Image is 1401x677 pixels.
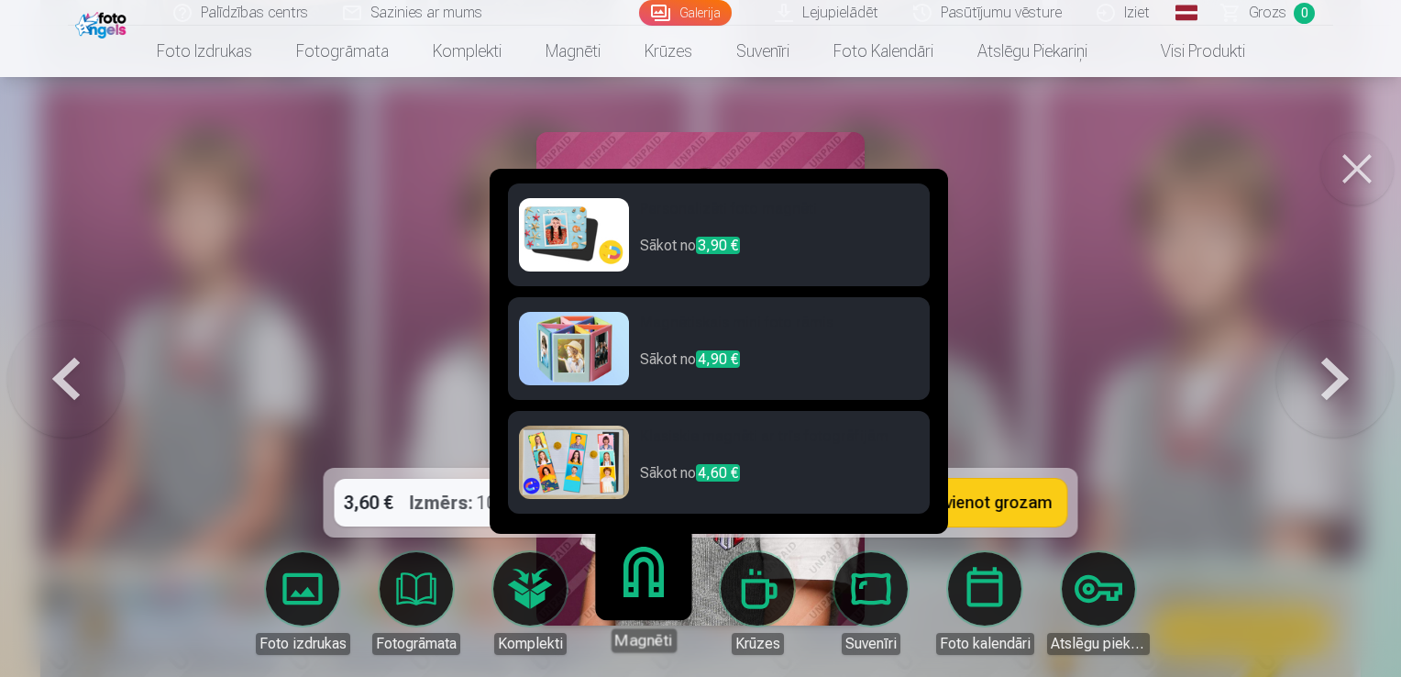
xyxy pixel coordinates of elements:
a: Atslēgu piekariņi [1047,552,1150,655]
div: Fotogrāmata [372,633,460,655]
span: Pievienot grozam [923,494,1053,511]
span: 0 [1294,3,1315,24]
button: Pievienot grozam [872,479,1067,527]
div: Atslēgu piekariņi [1047,633,1150,655]
div: Krūzes [732,633,784,655]
a: Fotogrāmata [365,552,468,655]
div: 3,60 € [335,479,403,527]
a: Foto kalendāri [933,552,1036,655]
a: Foto izdrukas [135,26,274,77]
h6: Klasiskie magnēti ar trīs fotogrāfijām [640,426,919,462]
div: Komplekti [494,633,567,655]
a: Suvenīri [714,26,811,77]
a: Komplekti [411,26,524,77]
div: Foto izdrukas [256,633,350,655]
span: 4,90 € [696,350,740,368]
a: Magnēti [524,26,623,77]
a: Fotogrāmata [274,26,411,77]
a: Foto kalendāri [811,26,955,77]
div: 10x15cm [410,479,550,527]
div: Magnēti [611,628,677,652]
a: Foto izdrukas [251,552,354,655]
a: Komplekti [479,552,581,655]
a: Krūzes [706,552,809,655]
span: 4,60 € [696,464,740,482]
img: /fa1 [75,7,131,39]
a: Krūzes [623,26,714,77]
h6: Personalizēti foto magnēti [640,198,919,235]
a: Visi produkti [1109,26,1267,77]
a: Suvenīri [820,552,922,655]
a: Klasiskie magnēti ar trīs fotogrāfijāmSākot no4,60 € [508,411,930,514]
span: Grozs [1249,2,1286,24]
a: Magnētiskais mini foto rāmisSākot no4,90 € [508,297,930,400]
div: Foto kalendāri [936,633,1034,655]
h6: Magnētiskais mini foto rāmis [640,312,919,349]
a: Magnēti [587,539,700,652]
p: Sākot no [640,349,919,385]
span: 3,90 € [696,237,740,254]
a: Personalizēti foto magnētiSākot no3,90 € [508,183,930,286]
strong: Izmērs : [410,490,473,516]
p: Sākot no [640,235,919,272]
p: Sākot no [640,462,919,499]
a: Atslēgu piekariņi [955,26,1109,77]
div: Suvenīri [842,633,900,655]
